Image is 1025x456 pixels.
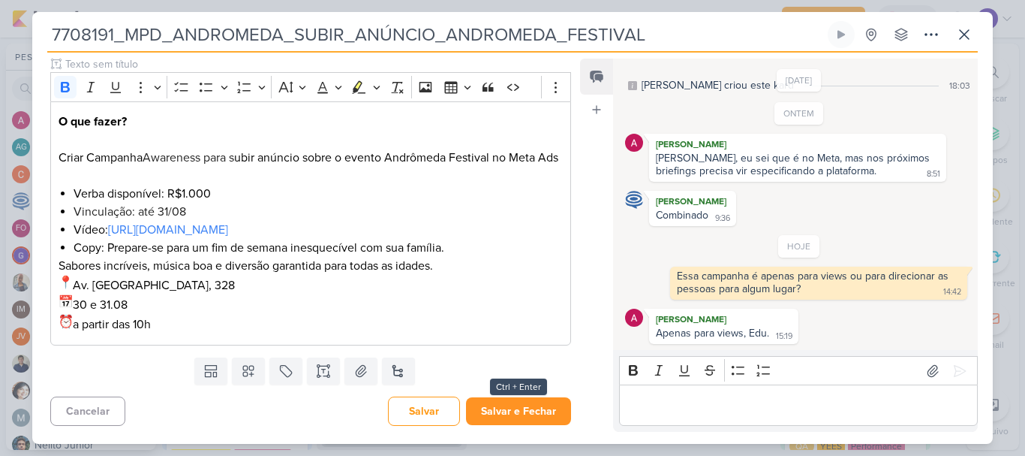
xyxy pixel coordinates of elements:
p: Av. [GEOGRAPHIC_DATA], 328 [59,275,563,294]
div: Editor toolbar [619,356,978,385]
li: Copy: Prepare-se para um fim de semana inesquecível com sua família. [74,239,563,257]
div: Ligar relógio [835,29,847,41]
div: Editor toolbar [50,72,571,101]
input: Kard Sem Título [47,21,825,48]
button: Cancelar [50,397,125,426]
span: Sabores incríveis, música boa e diversão garantida para todas as idades. [59,258,433,273]
p: Criar Campanha ubir anúncio sobre o evento Andrômeda Festival no Meta Ads [59,113,563,185]
a: [URL][DOMAIN_NAME] [108,222,228,237]
div: [PERSON_NAME] [652,194,733,209]
img: 📍 [59,275,73,289]
span: Awareness para s [143,150,234,165]
strong: O que fazer? [59,114,127,129]
div: [PERSON_NAME], eu sei que é no Meta, mas nos próximos briefings precisa vir especificando a plata... [656,152,933,177]
div: Combinado [656,209,708,222]
img: 📅 [59,294,73,309]
div: [PERSON_NAME] [652,137,943,152]
button: Salvar [388,397,460,426]
img: Caroline Traven De Andrade [625,191,643,209]
div: [PERSON_NAME] criou este kard [642,77,794,93]
div: [PERSON_NAME] [652,312,795,327]
div: Editor editing area: main [50,101,571,346]
img: Alessandra Gomes [625,309,643,327]
div: 14:42 [943,286,961,298]
div: Apenas para views, Edu. [656,327,769,340]
li: Verba disponível: R$1.000 [74,185,563,203]
p: 30 e 31.08 a partir das 10h [59,294,563,334]
div: 15:19 [776,331,792,343]
div: Essa campanha é apenas para views ou para direcionar as pessoas para algum lugar? [677,270,951,295]
img: Alessandra Gomes [625,134,643,152]
img: ⏰ [59,314,73,328]
div: Ctrl + Enter [490,379,547,395]
div: 9:36 [715,213,730,225]
span: Vinculação: até 31/08 [74,204,186,219]
div: Editor editing area: main [619,385,978,426]
div: 8:51 [927,168,940,180]
li: Vídeo: [74,221,563,239]
input: Texto sem título [62,56,571,72]
button: Salvar e Fechar [466,397,571,425]
div: 18:03 [949,79,970,92]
